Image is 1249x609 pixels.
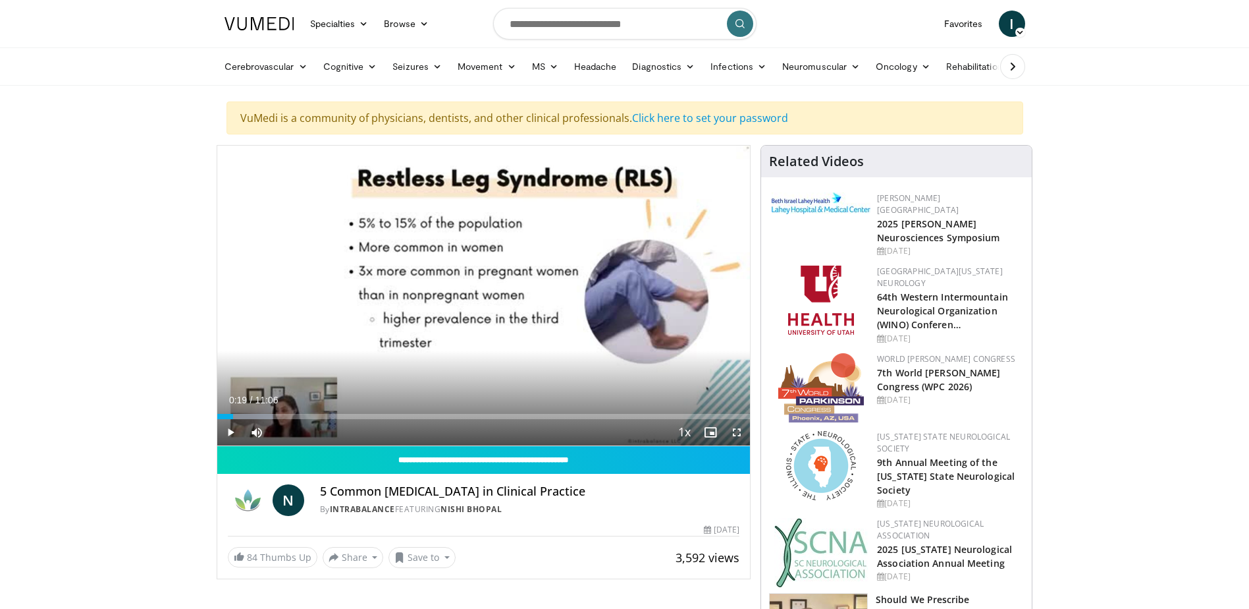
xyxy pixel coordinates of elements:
[877,266,1003,289] a: [GEOGRAPHIC_DATA][US_STATE] Neurology
[226,101,1023,134] div: VuMedi is a community of physicians, dentists, and other clinical professionals.
[493,8,757,40] input: Search topics, interventions
[247,551,257,564] span: 84
[250,395,253,405] span: /
[704,524,739,536] div: [DATE]
[228,547,317,567] a: 84 Thumbs Up
[877,518,984,541] a: [US_STATE] Neurological Association
[877,431,1010,454] a: [US_STATE] State Neurological Society
[769,154,864,169] h4: Related Videos
[877,571,1021,583] div: [DATE]
[255,395,278,405] span: 11:06
[315,53,385,80] a: Cognitive
[440,504,502,515] a: Nishi Bhopal
[302,11,377,37] a: Specialties
[772,192,870,214] img: e7977282-282c-4444-820d-7cc2733560fd.jpg.150x105_q85_autocrop_double_scale_upscale_version-0.2.jpg
[877,366,1000,393] a: 7th World [PERSON_NAME] Congress (WPC 2026)
[450,53,524,80] a: Movement
[877,245,1021,257] div: [DATE]
[697,419,724,446] button: Enable picture-in-picture mode
[323,547,384,568] button: Share
[217,53,315,80] a: Cerebrovascular
[225,17,294,30] img: VuMedi Logo
[877,498,1021,509] div: [DATE]
[877,353,1015,364] a: World [PERSON_NAME] Congress
[320,484,740,499] h4: 5 Common [MEDICAL_DATA] in Clinical Practice
[217,146,751,446] video-js: Video Player
[877,543,1012,569] a: 2025 [US_STATE] Neurological Association Annual Meeting
[877,217,999,244] a: 2025 [PERSON_NAME] Neurosciences Symposium
[877,394,1021,406] div: [DATE]
[877,291,1008,331] a: 64th Western Intermountain Neurological Organization (WINO) Conferen…
[217,414,751,419] div: Progress Bar
[244,419,270,446] button: Mute
[774,53,868,80] a: Neuromuscular
[273,484,304,516] a: N
[999,11,1025,37] a: I
[724,419,750,446] button: Fullscreen
[676,550,739,565] span: 3,592 views
[632,111,788,125] a: Click here to set your password
[778,353,864,422] img: 16fe1da8-a9a0-4f15-bd45-1dd1acf19c34.png.150x105_q85_autocrop_double_scale_upscale_version-0.2.png
[217,419,244,446] button: Play
[877,333,1021,345] div: [DATE]
[385,53,450,80] a: Seizures
[228,484,267,516] img: IntraBalance
[320,504,740,515] div: By FEATURING
[388,547,456,568] button: Save to
[774,518,868,587] img: b123db18-9392-45ae-ad1d-42c3758a27aa.jpg.150x105_q85_autocrop_double_scale_upscale_version-0.2.jpg
[624,53,703,80] a: Diagnostics
[877,192,959,216] a: [PERSON_NAME][GEOGRAPHIC_DATA]
[877,456,1015,496] a: 9th Annual Meeting of the [US_STATE] State Neurological Society
[229,395,247,405] span: 0:19
[788,266,854,335] img: f6362829-b0a3-407d-a044-59546adfd345.png.150x105_q85_autocrop_double_scale_upscale_version-0.2.png
[524,53,566,80] a: MS
[868,53,938,80] a: Oncology
[376,11,437,37] a: Browse
[566,53,625,80] a: Headache
[936,11,991,37] a: Favorites
[671,419,697,446] button: Playback Rate
[330,504,395,515] a: IntraBalance
[786,431,856,500] img: 71a8b48c-8850-4916-bbdd-e2f3ccf11ef9.png.150x105_q85_autocrop_double_scale_upscale_version-0.2.png
[938,53,1011,80] a: Rehabilitation
[703,53,774,80] a: Infections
